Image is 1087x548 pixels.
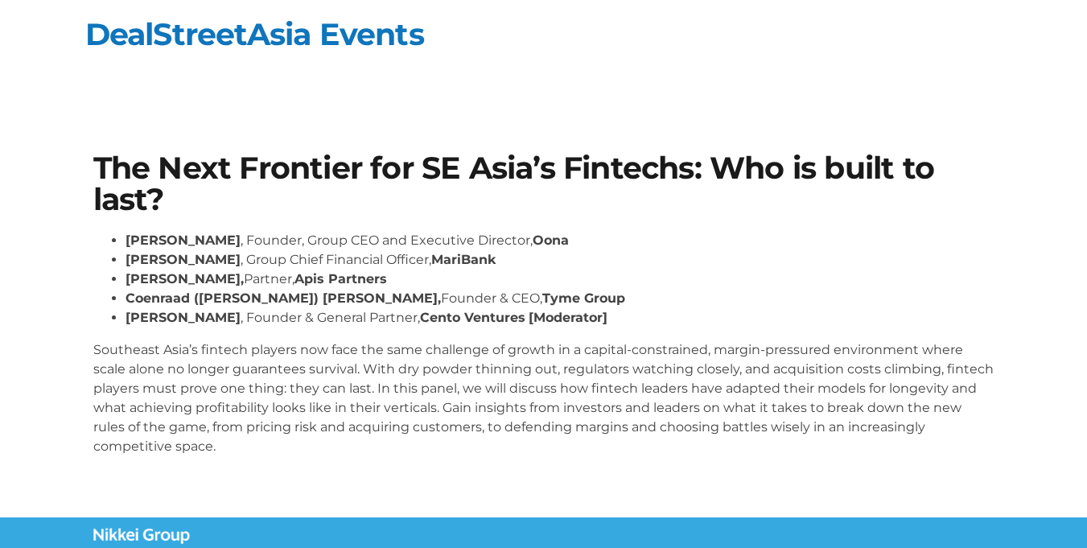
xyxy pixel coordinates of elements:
[93,153,994,215] h1: The Next Frontier for SE Asia’s Fintechs: Who is built to last?
[542,290,625,306] strong: Tyme Group
[529,310,607,325] strong: [Moderator]
[126,270,994,289] li: Partner,
[420,310,525,325] strong: Cento Ventures
[126,233,241,248] strong: [PERSON_NAME]
[126,289,994,308] li: Founder & CEO,
[93,528,190,544] img: Nikkei Group
[126,290,441,306] strong: Coenraad ([PERSON_NAME]) [PERSON_NAME],
[126,271,244,286] strong: [PERSON_NAME],
[294,271,387,286] strong: Apis Partners
[93,340,994,456] p: Southeast Asia’s fintech players now face the same challenge of growth in a capital-constrained, ...
[431,252,496,267] strong: MariBank
[126,231,994,250] li: , Founder, Group CEO and Executive Director,
[126,310,241,325] strong: [PERSON_NAME]
[85,15,424,53] a: DealStreetAsia Events
[126,252,241,267] strong: [PERSON_NAME]
[126,250,994,270] li: , Group Chief Financial Officer,
[126,308,994,328] li: , Founder & General Partner,
[533,233,569,248] strong: Oona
